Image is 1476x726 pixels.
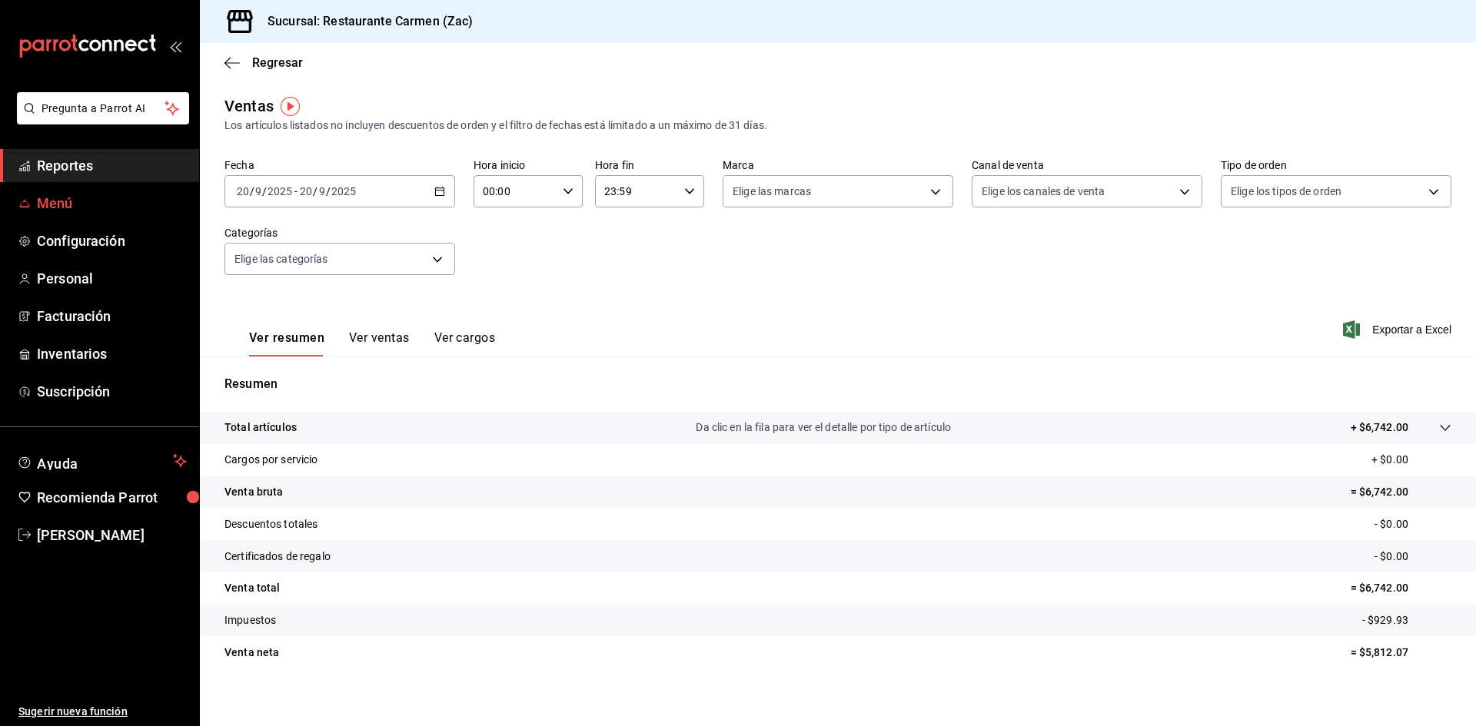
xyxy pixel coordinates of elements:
[224,118,1451,134] div: Los artículos listados no incluyen descuentos de orden y el filtro de fechas está limitado a un m...
[37,268,187,289] span: Personal
[281,97,300,116] img: Tooltip marker
[224,484,283,500] p: Venta bruta
[326,185,331,197] span: /
[349,330,410,356] button: Ver ventas
[37,487,187,508] span: Recomienda Parrot
[11,111,189,128] a: Pregunta a Parrot AI
[474,160,583,171] label: Hora inicio
[331,185,357,197] input: ----
[1362,612,1451,628] p: - $929.93
[1351,484,1451,500] p: = $6,742.00
[313,185,317,197] span: /
[267,185,293,197] input: ----
[37,525,187,545] span: [PERSON_NAME]
[224,645,279,661] p: Venta neta
[224,375,1451,393] p: Resumen
[224,612,276,628] p: Impuestos
[434,330,496,356] button: Ver cargos
[1375,516,1451,532] p: - $0.00
[255,12,473,31] h3: Sucursal: Restaurante Carmen (Zac)
[37,193,187,214] span: Menú
[234,251,328,267] span: Elige las categorías
[252,55,303,70] span: Regresar
[972,160,1202,171] label: Canal de venta
[18,704,187,720] span: Sugerir nueva función
[1371,452,1451,468] p: + $0.00
[224,549,331,565] p: Certificados de regalo
[169,40,181,52] button: open_drawer_menu
[37,452,167,470] span: Ayuda
[1375,549,1451,565] p: - $0.00
[37,230,187,251] span: Configuración
[224,227,455,238] label: Categorías
[37,306,187,327] span: Facturación
[224,452,318,468] p: Cargos por servicio
[224,160,455,171] label: Fecha
[224,419,297,436] p: Total artículos
[1351,580,1451,596] p: = $6,742.00
[294,185,298,197] span: -
[236,185,250,197] input: --
[1351,645,1451,661] p: = $5,812.07
[254,185,262,197] input: --
[224,55,303,70] button: Regresar
[1221,160,1451,171] label: Tipo de orden
[595,160,704,171] label: Hora fin
[250,185,254,197] span: /
[723,160,953,171] label: Marca
[37,343,187,364] span: Inventarios
[982,184,1105,199] span: Elige los canales de venta
[1346,320,1451,339] button: Exportar a Excel
[262,185,267,197] span: /
[318,185,326,197] input: --
[696,419,951,436] p: Da clic en la fila para ver el detalle por tipo de artículo
[37,381,187,402] span: Suscripción
[249,330,324,356] button: Ver resumen
[249,330,495,356] div: navigation tabs
[299,185,313,197] input: --
[224,516,317,532] p: Descuentos totales
[1351,419,1408,436] p: + $6,742.00
[224,580,280,596] p: Venta total
[733,184,811,199] span: Elige las marcas
[224,94,274,118] div: Ventas
[17,92,189,124] button: Pregunta a Parrot AI
[37,155,187,176] span: Reportes
[42,101,165,117] span: Pregunta a Parrot AI
[1231,184,1341,199] span: Elige los tipos de orden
